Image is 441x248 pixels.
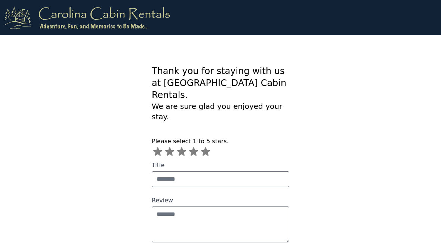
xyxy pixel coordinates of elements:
span: Title [152,162,164,169]
img: logo.png [4,6,170,29]
p: Please select 1 to 5 stars. [152,137,289,146]
textarea: Review [152,206,289,242]
h1: Thank you for staying with us at [GEOGRAPHIC_DATA] Cabin Rentals. [152,65,289,101]
span: Review [152,197,173,204]
p: We are sure glad you enjoyed your stay. [152,101,289,128]
input: Title [152,171,289,187]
